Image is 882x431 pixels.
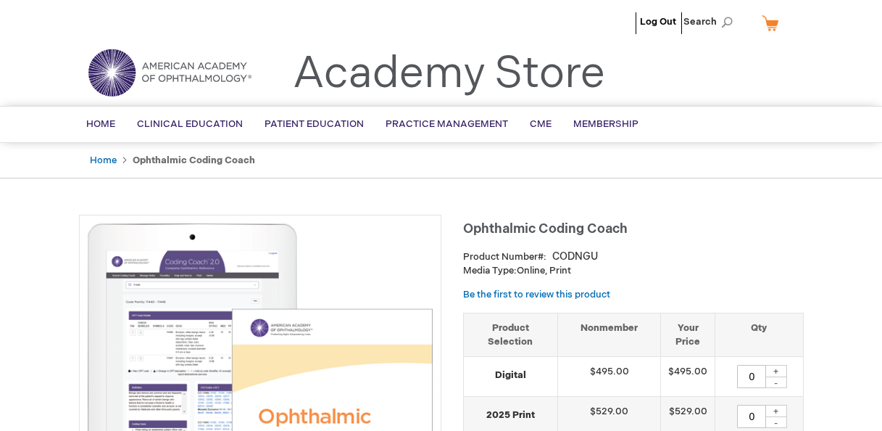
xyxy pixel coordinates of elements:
[463,265,517,276] strong: Media Type:
[265,118,364,130] span: Patient Education
[137,118,243,130] span: Clinical Education
[661,313,715,356] th: Your Price
[737,405,766,428] input: Qty
[293,48,605,100] a: Academy Store
[464,313,558,356] th: Product Selection
[552,250,598,264] div: CODNGU
[765,405,787,417] div: +
[765,416,787,428] div: -
[715,313,803,356] th: Qty
[133,155,255,166] strong: Ophthalmic Coding Coach
[463,264,804,278] p: Online, Print
[765,365,787,377] div: +
[530,118,552,130] span: CME
[463,251,546,263] strong: Product Number
[683,7,739,36] span: Search
[661,357,715,397] td: $495.00
[386,118,508,130] span: Practice Management
[86,118,115,130] span: Home
[573,118,638,130] span: Membership
[737,365,766,388] input: Qty
[765,377,787,388] div: -
[471,409,551,422] strong: 2025 Print
[558,313,661,356] th: Nonmember
[463,289,610,300] a: Be the first to review this product
[558,357,661,397] td: $495.00
[90,155,117,166] a: Home
[463,221,628,237] span: Ophthalmic Coding Coach
[471,369,551,382] strong: Digital
[640,16,676,28] a: Log Out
